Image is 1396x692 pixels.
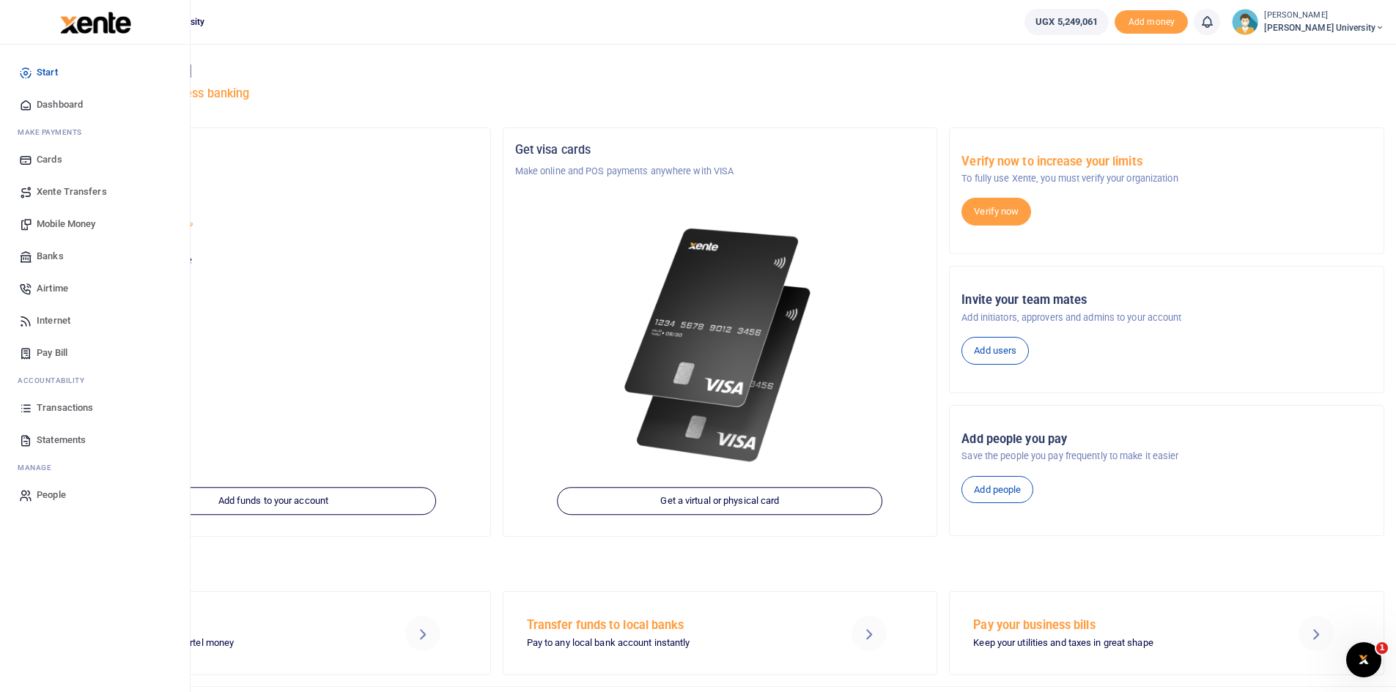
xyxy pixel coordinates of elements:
[12,456,178,479] li: M
[961,449,1372,464] p: Save the people you pay frequently to make it easier
[1376,642,1388,654] span: 1
[56,556,1384,572] h4: Make a transaction
[37,249,64,264] span: Banks
[515,164,926,179] p: Make online and POS payments anywhere with VISA
[56,86,1384,101] h5: Welcome to better business banking
[961,293,1372,308] h5: Invite your team mates
[29,375,84,386] span: countability
[12,479,178,511] a: People
[37,217,95,231] span: Mobile Money
[37,185,107,199] span: Xente Transfers
[37,488,66,502] span: People
[37,401,93,415] span: Transactions
[1115,15,1188,26] a: Add money
[1035,15,1098,29] span: UGX 5,249,061
[56,63,1384,79] h4: Hello [PERSON_NAME]
[12,424,178,456] a: Statements
[973,636,1260,651] p: Keep your utilities and taxes in great shape
[12,89,178,121] a: Dashboard
[961,432,1372,447] h5: Add people you pay
[12,305,178,337] a: Internet
[527,636,814,651] p: Pay to any local bank account instantly
[68,253,479,268] p: Your current account balance
[37,313,70,328] span: Internet
[68,221,479,236] p: [PERSON_NAME] University
[1024,9,1109,35] a: UGX 5,249,061
[961,337,1029,365] a: Add users
[12,392,178,424] a: Transactions
[68,272,479,286] h5: UGX 45,931,440
[1232,9,1258,35] img: profile-user
[12,144,178,176] a: Cards
[515,143,926,157] h5: Get visa cards
[949,591,1384,674] a: Pay your business bills Keep your utilities and taxes in great shape
[973,618,1260,633] h5: Pay your business bills
[25,127,82,138] span: ake Payments
[68,143,479,157] h5: Organization
[12,208,178,240] a: Mobile Money
[37,433,86,447] span: Statements
[527,618,814,633] h5: Transfer funds to local banks
[618,214,823,477] img: xente-_physical_cards.png
[961,476,1033,504] a: Add people
[1264,10,1384,22] small: [PERSON_NAME]
[12,56,178,89] a: Start
[59,16,131,27] a: logo-small logo-large logo-large
[37,346,67,360] span: Pay Bill
[961,310,1372,325] p: Add initiators, approvers and admins to your account
[1346,642,1381,677] iframe: Intercom live chat
[12,240,178,272] a: Banks
[12,272,178,305] a: Airtime
[37,152,62,167] span: Cards
[1019,9,1115,35] li: Wallet ballance
[558,488,883,516] a: Get a virtual or physical card
[68,199,479,214] h5: Account
[56,591,491,674] a: Send Mobile Money MTN mobile money and Airtel money
[68,164,479,179] p: [PERSON_NAME] University
[80,636,367,651] p: MTN mobile money and Airtel money
[111,488,436,516] a: Add funds to your account
[12,121,178,144] li: M
[12,337,178,369] a: Pay Bill
[12,369,178,392] li: Ac
[25,462,52,473] span: anage
[1115,10,1188,34] span: Add money
[60,12,131,34] img: logo-large
[12,176,178,208] a: Xente Transfers
[37,65,58,80] span: Start
[1232,9,1384,35] a: profile-user [PERSON_NAME] [PERSON_NAME] University
[961,198,1031,226] a: Verify now
[37,97,83,112] span: Dashboard
[1264,21,1384,34] span: [PERSON_NAME] University
[503,591,938,674] a: Transfer funds to local banks Pay to any local bank account instantly
[37,281,68,296] span: Airtime
[80,618,367,633] h5: Send Mobile Money
[1115,10,1188,34] li: Toup your wallet
[961,171,1372,186] p: To fully use Xente, you must verify your organization
[961,155,1372,169] h5: Verify now to increase your limits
